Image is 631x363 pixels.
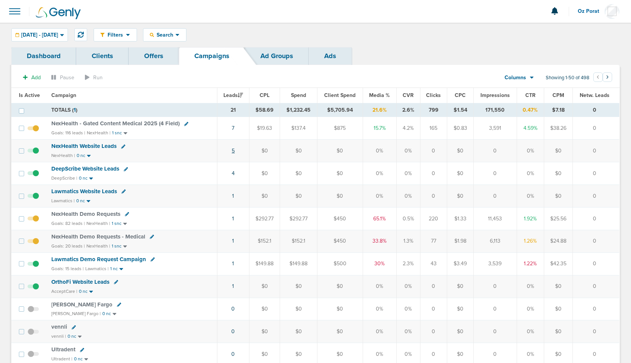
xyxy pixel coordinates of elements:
td: 0 [573,162,619,185]
span: Netw. Leads [580,92,609,98]
td: 0 [573,207,619,230]
small: Goals: 20 leads | [51,243,85,249]
span: DeepScribe Website Leads [51,165,119,172]
td: $19.63 [249,117,280,140]
td: $0 [447,185,474,208]
small: 0 nc [68,334,76,339]
span: OrthoFi Website Leads [51,278,109,285]
td: $0 [280,320,317,343]
small: NexHealth | [51,153,75,158]
td: 0 [420,298,447,320]
td: 2.6% [396,103,420,117]
a: 1 [232,238,234,244]
button: Add [19,72,45,83]
td: 0% [517,320,544,343]
td: 0 [474,140,517,162]
td: 0% [363,162,396,185]
td: $0 [280,162,317,185]
td: 0 [573,185,619,208]
span: NexHealth Website Leads [51,143,117,149]
td: 1.3% [396,230,420,252]
td: $0 [280,298,317,320]
span: Spend [291,92,306,98]
td: 0 [573,252,619,275]
td: $0 [544,275,573,298]
td: $0 [317,140,363,162]
td: $0 [249,162,280,185]
td: $0 [317,320,363,343]
td: $0 [317,185,363,208]
td: 0% [517,162,544,185]
small: 1 snc [112,130,122,136]
td: 0 [573,298,619,320]
a: Clients [76,47,129,65]
td: 0% [517,298,544,320]
td: 0 [420,320,447,343]
td: $25.56 [544,207,573,230]
small: 0 nc [74,356,83,362]
td: $0 [249,185,280,208]
a: 0 [231,306,235,312]
td: $5,705.94 [317,103,363,117]
a: 7 [232,125,234,131]
span: Search [154,32,175,38]
td: $500 [317,252,363,275]
td: 0 [573,275,619,298]
a: 4 [232,170,235,177]
span: Filters [105,32,126,38]
span: CTR [525,92,536,98]
td: $0 [447,162,474,185]
td: 77 [420,230,447,252]
td: 11,453 [474,207,517,230]
button: Go to next page [603,72,612,82]
td: 0 [573,230,619,252]
td: 220 [420,207,447,230]
small: 0 nc [79,289,88,294]
a: 1 [232,283,234,289]
span: Media % [369,92,390,98]
td: 0 [474,275,517,298]
td: 0% [517,140,544,162]
td: 0 [573,117,619,140]
small: DeepScribe | [51,175,77,181]
td: $0.83 [447,117,474,140]
td: $137.4 [280,117,317,140]
small: Lawmatics | [85,266,109,271]
td: $292.77 [280,207,317,230]
td: $0 [447,275,474,298]
span: 1 [74,107,76,113]
td: $1.33 [447,207,474,230]
span: NexHealth Demo Requests - Medical [51,233,145,240]
td: 0 [573,320,619,343]
a: Offers [129,47,179,65]
td: TOTALS ( ) [47,103,217,117]
td: 1.92% [517,207,544,230]
td: 0% [363,140,396,162]
span: Showing 1-50 of 498 [546,75,589,81]
td: 0.47% [517,103,544,117]
td: 0% [396,298,420,320]
span: Lawmatics Demo Request Campaign [51,256,146,263]
td: $875 [317,117,363,140]
td: $1.98 [447,230,474,252]
a: Ad Groups [245,47,309,65]
td: $152.1 [280,230,317,252]
span: vennli [51,323,67,330]
td: 30% [363,252,396,275]
a: 1 [232,193,234,199]
td: 0% [396,162,420,185]
span: CPL [260,92,269,98]
td: 0% [396,275,420,298]
a: Ads [309,47,352,65]
span: Impressions [480,92,510,98]
td: $0 [544,320,573,343]
span: Leads [223,92,243,98]
td: 165 [420,117,447,140]
td: $0 [249,320,280,343]
a: 0 [231,328,235,335]
td: $0 [447,140,474,162]
small: 0 nc [79,175,88,181]
a: Dashboard [11,47,76,65]
td: $24.88 [544,230,573,252]
td: $0 [249,275,280,298]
